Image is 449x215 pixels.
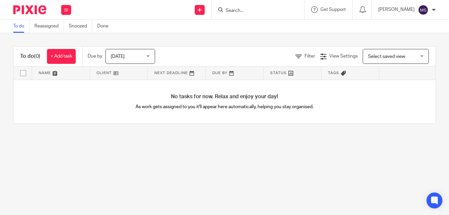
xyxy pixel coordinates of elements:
input: Search [225,8,284,14]
span: Tags [328,71,339,75]
span: Select saved view [368,54,405,59]
span: (0) [34,54,40,59]
span: Filter [305,54,315,59]
h1: To do [20,53,40,60]
h4: No tasks for now. Relax and enjoy your day! [14,93,435,100]
span: Get Support [320,7,346,12]
a: Snoozed [69,20,92,33]
a: To do [13,20,29,33]
a: + Add task [47,49,76,64]
span: View Settings [329,54,358,59]
p: As work gets assigned to you it'll appear here automatically, helping you stay organised. [119,104,330,110]
a: Reassigned [34,20,64,33]
span: [DATE] [111,54,125,59]
a: Done [97,20,113,33]
img: svg%3E [418,5,429,15]
p: Due by [88,53,102,60]
p: [PERSON_NAME] [378,6,415,13]
img: Pixie [13,5,46,14]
